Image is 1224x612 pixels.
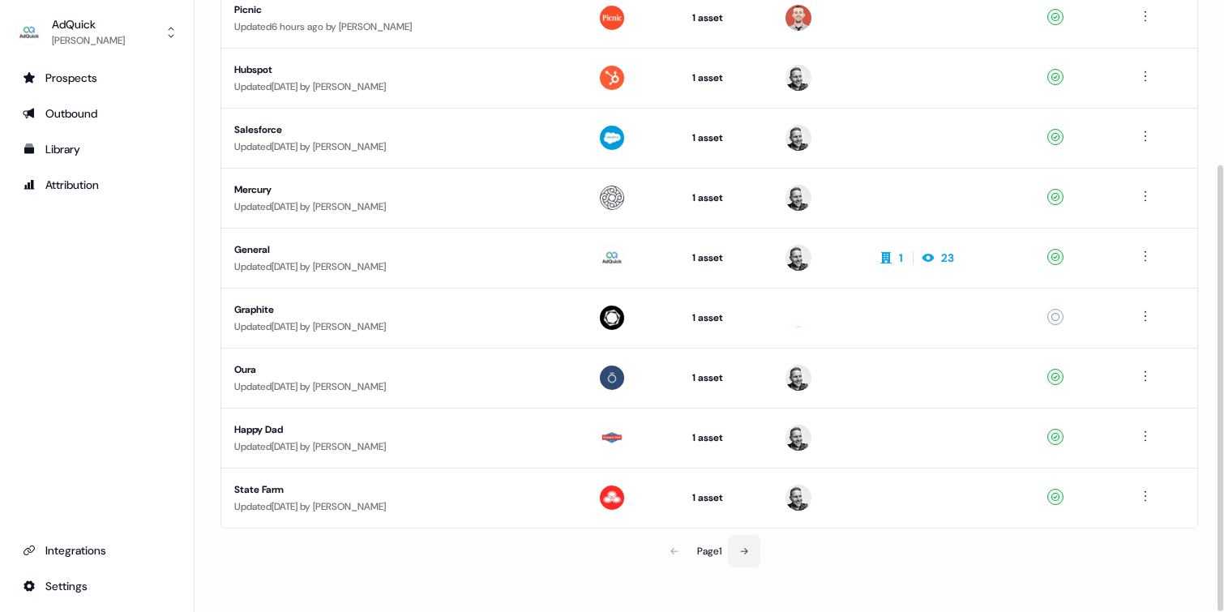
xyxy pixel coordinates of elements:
[692,130,760,146] div: 1 asset
[234,242,541,258] div: General
[13,537,181,563] a: Go to integrations
[692,310,760,326] div: 1 asset
[234,182,541,198] div: Mercury
[234,2,541,18] div: Picnic
[13,573,181,599] a: Go to integrations
[785,305,811,331] img: Cade
[13,65,181,91] a: Go to prospects
[234,439,571,455] div: Updated [DATE] by [PERSON_NAME]
[23,177,171,193] div: Attribution
[234,259,571,275] div: Updated [DATE] by [PERSON_NAME]
[785,425,811,451] img: Jason
[13,172,181,198] a: Go to attribution
[234,319,571,335] div: Updated [DATE] by [PERSON_NAME]
[52,32,125,49] div: [PERSON_NAME]
[234,422,541,438] div: Happy Dad
[785,245,811,271] img: Jason
[234,139,571,155] div: Updated [DATE] by [PERSON_NAME]
[785,185,811,211] img: Jason
[234,19,571,35] div: Updated 6 hours ago by [PERSON_NAME]
[52,16,125,32] div: AdQuick
[234,199,571,215] div: Updated [DATE] by [PERSON_NAME]
[13,101,181,126] a: Go to outbound experience
[234,362,541,378] div: Oura
[234,499,571,515] div: Updated [DATE] by [PERSON_NAME]
[697,543,721,559] div: Page 1
[941,250,954,266] div: 23
[234,481,541,498] div: State Farm
[234,379,571,395] div: Updated [DATE] by [PERSON_NAME]
[785,125,811,151] img: Jason
[692,70,760,86] div: 1 asset
[785,5,811,31] img: Marc
[13,136,181,162] a: Go to templates
[23,141,171,157] div: Library
[692,490,760,506] div: 1 asset
[23,70,171,86] div: Prospects
[692,370,760,386] div: 1 asset
[692,190,760,206] div: 1 asset
[899,250,903,266] div: 1
[785,365,811,391] img: Jason
[785,485,811,511] img: Jason
[23,578,171,594] div: Settings
[234,62,541,78] div: Hubspot
[234,122,541,138] div: Salesforce
[692,250,760,266] div: 1 asset
[23,542,171,559] div: Integrations
[23,105,171,122] div: Outbound
[692,430,760,446] div: 1 asset
[234,79,571,95] div: Updated [DATE] by [PERSON_NAME]
[785,65,811,91] img: Jason
[234,302,541,318] div: Graphite
[692,10,760,26] div: 1 asset
[13,13,181,52] button: AdQuick[PERSON_NAME]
